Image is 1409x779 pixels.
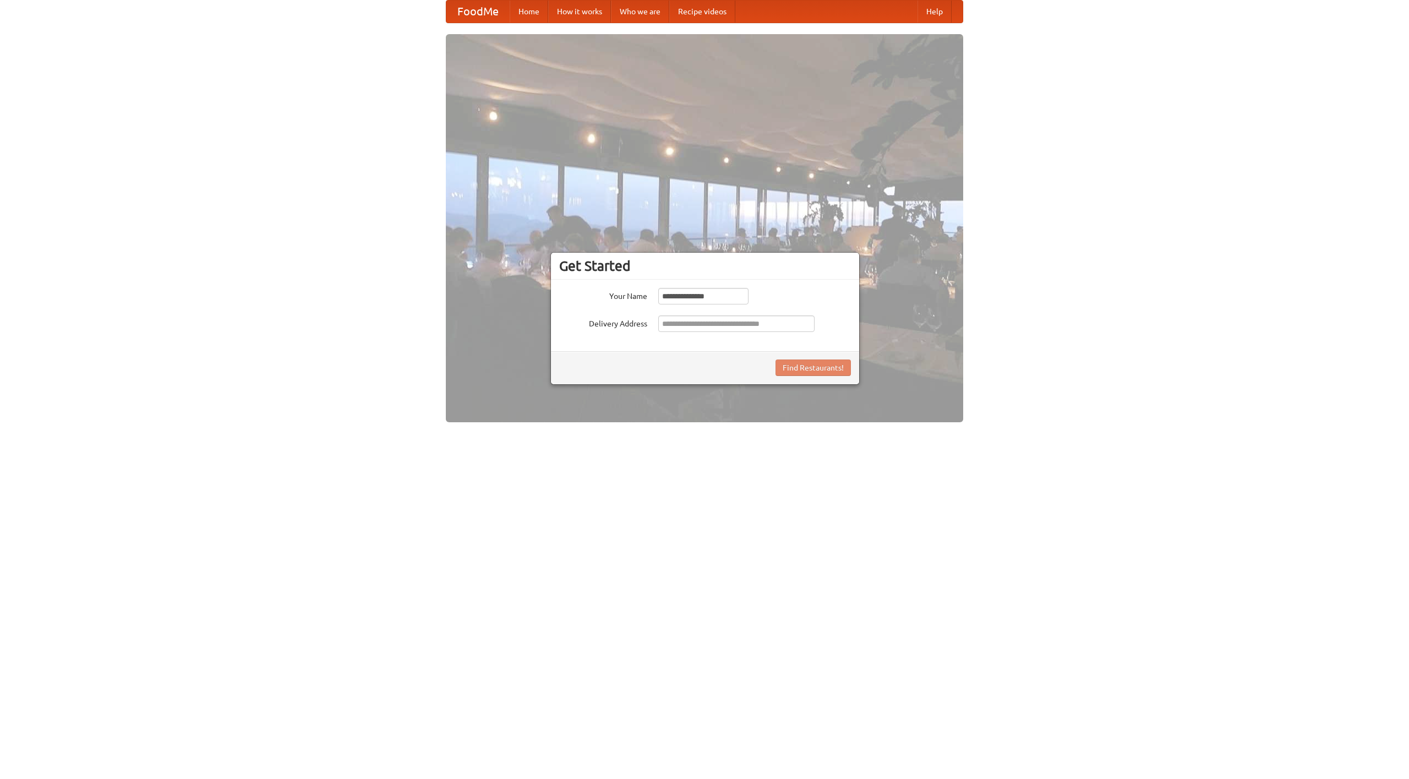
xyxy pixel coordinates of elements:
h3: Get Started [559,258,851,274]
label: Your Name [559,288,647,302]
label: Delivery Address [559,315,647,329]
button: Find Restaurants! [776,359,851,376]
a: How it works [548,1,611,23]
a: FoodMe [446,1,510,23]
a: Who we are [611,1,669,23]
a: Help [918,1,952,23]
a: Recipe videos [669,1,735,23]
a: Home [510,1,548,23]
